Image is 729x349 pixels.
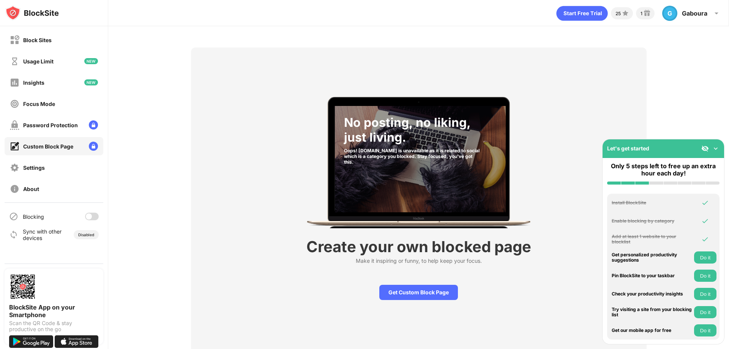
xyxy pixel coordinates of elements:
div: Add at least 1 website to your blocklist [612,234,692,245]
img: insights-off.svg [10,78,19,87]
div: Only 5 steps left to free up an extra hour each day! [607,163,720,177]
img: reward-small.svg [642,9,652,18]
img: sync-icon.svg [9,230,18,239]
img: blocking-icon.svg [9,212,18,221]
img: lock-menu.svg [89,142,98,151]
div: About [23,186,39,192]
div: Disabled [78,232,94,237]
img: omni-setup-toggle.svg [712,145,720,152]
div: Create your own blocked page [306,237,531,256]
button: Do it [694,324,716,336]
img: omni-check.svg [701,217,709,225]
div: 1 [641,11,642,16]
div: Get Custom Block Page [379,285,458,300]
img: logo-blocksite.svg [5,5,59,21]
img: omni-check.svg [701,235,709,243]
div: Block Sites [23,37,52,43]
button: Do it [694,251,716,264]
button: Do it [694,288,716,300]
img: password-protection-off.svg [10,120,19,130]
button: Do it [694,306,716,318]
div: Custom Block Page [23,143,73,150]
div: Install BlockSite [612,200,692,205]
div: Check your productivity insights [612,291,692,297]
img: get-it-on-google-play.svg [9,335,53,348]
div: Gaboura [682,9,707,17]
img: settings-off.svg [10,163,19,172]
div: Sync with other devices [23,228,62,241]
div: BlockSite App on your Smartphone [9,303,99,319]
img: omni-check.svg [701,199,709,207]
img: download-on-the-app-store.svg [55,335,99,348]
img: focus-off.svg [10,99,19,109]
div: Enable blocking by category [612,218,692,224]
div: Oops! [DOMAIN_NAME] is unavailable as it is related to social which is a category you blocked. St... [344,148,483,165]
div: G [662,6,677,21]
img: category-socialNetworksAndOnlineCommunities-001.jpg [335,106,506,212]
div: Usage Limit [23,58,54,65]
div: Get our mobile app for free [612,328,692,333]
div: Focus Mode [23,101,55,107]
div: Settings [23,164,45,171]
div: Make it inspiring or funny, to help keep your focus. [356,257,482,267]
img: customize-block-page-on.svg [10,142,19,151]
div: No posting, no liking, just living. [344,115,483,145]
img: block-off.svg [10,35,19,45]
div: Password Protection [23,122,78,128]
img: new-icon.svg [84,79,98,85]
div: 25 [615,11,621,16]
div: Pin BlockSite to your taskbar [612,273,692,278]
div: Blocking [23,213,44,220]
img: lock-menu.svg [89,120,98,129]
img: points-small.svg [621,9,630,18]
div: Let's get started [607,145,649,152]
div: Try visiting a site from your blocking list [612,307,692,318]
img: about-off.svg [10,184,19,194]
div: animation [556,6,608,21]
img: eye-not-visible.svg [701,145,709,152]
div: Scan the QR Code & stay productive on the go [9,320,99,332]
img: options-page-qr-code.png [9,273,36,300]
button: Do it [694,270,716,282]
img: time-usage-off.svg [10,57,19,66]
div: Get personalized productivity suggestions [612,252,692,263]
img: new-icon.svg [84,58,98,64]
div: Insights [23,79,44,86]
